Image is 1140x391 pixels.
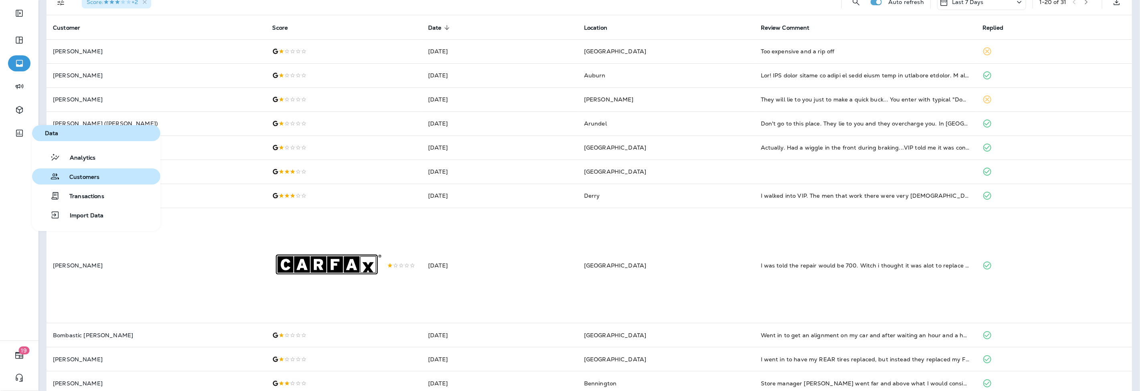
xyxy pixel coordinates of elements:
button: Transactions [32,188,160,204]
span: Analytics [60,154,95,162]
span: Derry [584,192,600,199]
span: Location [584,24,607,31]
span: [PERSON_NAME] [584,96,634,103]
span: [GEOGRAPHIC_DATA] [584,168,646,175]
span: Arundel [584,120,607,127]
div: I went in to have my REAR tires replaced, but instead they replaced my FRONT tires and left the b... [761,355,970,363]
span: Auburn [584,72,606,79]
p: Bombastic [PERSON_NAME] [53,332,259,338]
span: [GEOGRAPHIC_DATA] [584,262,646,269]
span: Bennington [584,380,616,387]
span: [GEOGRAPHIC_DATA] [584,144,646,151]
span: Customers [60,174,99,181]
p: [PERSON_NAME] [53,380,259,387]
p: [PERSON_NAME] [53,356,259,363]
div: Actually. Had a wiggle in the front during braking...VIP told me it was control arm bushings..900... [761,144,970,152]
div: Wow! VIP never ceases to amaze me with their lack of customer service. I make an appointment to g... [761,71,970,79]
span: Transactions [60,193,104,201]
button: Analytics [32,149,160,165]
td: [DATE] [422,323,578,347]
p: [PERSON_NAME] ([PERSON_NAME]) [53,120,259,127]
div: Don't go to this place. They lie to you and they overcharge you. In york county, there are no emi... [761,120,970,128]
button: Data [32,125,160,141]
span: [GEOGRAPHIC_DATA] [584,356,646,363]
button: Expand Sidebar [8,5,30,21]
span: [GEOGRAPHIC_DATA] [584,332,646,339]
td: [DATE] [422,63,578,87]
span: Data [35,130,157,137]
button: Import Data [32,207,160,223]
p: [PERSON_NAME] [53,48,259,55]
div: I walked into VIP. The men that work there were very stoic.They seemed as if they may have been a... [761,192,970,200]
td: [DATE] [422,39,578,63]
div: Went in to get an alignment on my car and after waiting an hour and a half was told they couldn't... [761,331,970,339]
td: [DATE] [422,184,578,208]
div: Too expensive and a rip off [761,47,970,55]
p: [PERSON_NAME] [53,96,259,103]
div: Store manager Dylan went far and above what I would consider fair customer service. With the purc... [761,379,970,387]
span: Date [428,24,442,31]
td: [DATE] [422,347,578,371]
span: Customer [53,24,80,31]
span: Score [272,24,288,31]
p: [PERSON_NAME] [53,262,259,269]
span: 19 [19,346,30,355]
span: Review Comment [761,24,810,31]
span: [GEOGRAPHIC_DATA] [584,48,646,55]
td: [DATE] [422,111,578,136]
div: They will lie to you just to make a quick buck... You enter with typical "Don't want to be here" ... [761,95,970,103]
span: Replied [982,24,1003,31]
button: Customers [32,168,160,184]
td: [DATE] [422,160,578,184]
p: [PERSON_NAME] [53,72,259,79]
td: [DATE] [422,136,578,160]
td: [DATE] [422,87,578,111]
span: Import Data [60,212,104,220]
div: I was told the repair would be 700. Witch i thought it was alot to replace one exhaust manfold wa... [761,261,970,269]
td: [DATE] [422,208,578,323]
